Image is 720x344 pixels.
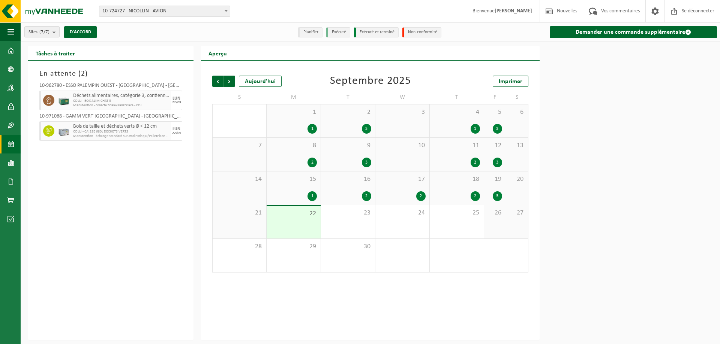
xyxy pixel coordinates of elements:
[255,176,262,183] font: 14
[39,113,239,119] font: 10-971068 - GAMM VERT [GEOGRAPHIC_DATA] - [GEOGRAPHIC_DATA] - [GEOGRAPHIC_DATA]
[245,79,276,85] font: Aujourd'hui
[365,194,367,198] font: 2
[172,127,180,131] font: LUN
[365,127,367,131] font: 3
[309,210,316,217] font: 22
[367,142,370,149] font: 9
[495,176,501,183] font: 19
[258,142,262,149] font: 7
[99,6,230,16] span: 10-724727 - NICOLLIN - AVION
[24,26,60,37] button: Sites(7/7)
[498,109,501,116] font: 5
[99,6,230,17] span: 10-724727 - NICOLLIN - AVION
[208,51,227,57] font: Aperçu
[311,127,313,131] font: 1
[238,94,241,100] font: S
[58,125,69,137] img: PB-LB-0680-HPE-GY-01
[332,30,346,34] font: Exécuté
[474,127,476,131] font: 1
[81,70,85,77] font: 2
[516,94,519,100] font: S
[418,209,425,216] font: 24
[36,51,75,57] font: Tâches à traiter
[496,160,498,165] font: 3
[73,130,128,134] font: COLLI - CAISSE 680L DECHETS VERTS
[4,328,125,344] iframe: widget de discussion
[472,209,479,216] font: 25
[73,134,174,138] font: Manutention - Échange standard surDmd FxdFq D/PalletPlace - COL
[517,209,523,216] font: 27
[364,176,370,183] font: 16
[364,243,370,250] font: 30
[496,194,498,198] font: 3
[64,26,97,38] button: D'ACCORD
[172,100,181,104] font: 22/09
[73,103,142,107] font: Manutention - collecte finale/PalletPlace - COL
[303,30,318,34] font: Planifier
[495,8,532,14] font: [PERSON_NAME]
[28,30,37,34] font: Sites
[421,109,425,116] font: 3
[496,127,498,131] font: 3
[311,160,313,165] font: 2
[474,194,476,198] font: 2
[85,70,88,77] font: )
[557,8,577,14] font: Nouvelles
[364,209,370,216] font: 23
[576,29,685,35] font: Demander une commande supplémentaire
[330,75,411,87] font: Septembre 2025
[495,142,501,149] font: 12
[172,96,180,101] font: LUN
[474,160,476,165] font: 2
[73,93,298,98] font: Déchets alimentaires, catégorie 3, contiennent des produits d'origine animale, des emballages en ...
[70,30,91,34] font: D'ACCORD
[520,109,523,116] font: 6
[313,109,316,116] font: 1
[601,8,640,14] font: Vos commentaires
[346,94,350,100] font: T
[291,94,297,100] font: M
[400,94,405,100] font: W
[499,79,522,85] font: Imprimer
[367,109,370,116] font: 2
[493,94,496,100] font: F
[311,194,313,198] font: 1
[255,209,262,216] font: 21
[73,99,111,103] font: COLLI - BOX ALIM CHAT 3
[408,30,437,34] font: Non-conformité
[418,142,425,149] font: 10
[39,30,49,34] font: (7/7)
[39,70,81,77] font: En attente (
[102,8,166,14] font: 10-724727 - NICOLLIN - AVION
[73,124,157,129] font: Bois de taille et déchets verts Ø < 12 cm
[517,176,523,183] font: 20
[255,243,262,250] font: 28
[39,83,214,88] font: 10-962780 - ESSO PALEMPIN OUEST - [GEOGRAPHIC_DATA] - [GEOGRAPHIC_DATA]
[472,142,479,149] font: 11
[58,95,69,106] img: PB-LB-0680-HPE-GN-01
[455,94,459,100] font: T
[495,209,501,216] font: 26
[476,109,479,116] font: 4
[365,160,367,165] font: 3
[309,176,316,183] font: 15
[360,30,394,34] font: Exécuté et terminé
[472,176,479,183] font: 18
[420,194,422,198] font: 2
[517,142,523,149] font: 13
[172,131,181,135] font: 22/09
[418,176,425,183] font: 17
[493,76,528,87] a: Imprimer
[472,8,495,14] font: Bienvenue
[682,8,714,14] font: Se déconnecter
[550,26,717,38] a: Demander une commande supplémentaire
[313,142,316,149] font: 8
[309,243,316,250] font: 29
